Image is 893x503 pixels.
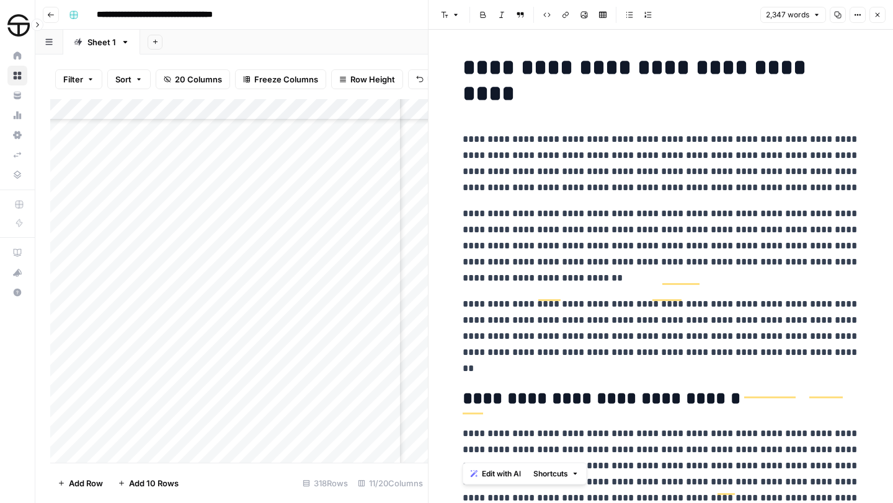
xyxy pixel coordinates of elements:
a: Data Library [7,165,27,185]
button: Add Row [50,473,110,493]
a: Settings [7,125,27,145]
div: What's new? [8,263,27,282]
a: Your Data [7,85,27,105]
button: Sort [107,69,151,89]
span: Edit with AI [482,468,521,479]
button: Help + Support [7,282,27,302]
span: 2,347 words [766,9,809,20]
button: 2,347 words [760,7,826,23]
img: SimpleTire Logo [7,14,30,37]
button: Edit with AI [466,466,526,482]
span: Shortcuts [533,468,568,479]
a: AirOps Academy [7,243,27,263]
span: Add Row [69,477,103,489]
button: Shortcuts [528,466,584,482]
a: Syncs [7,145,27,165]
span: Row Height [350,73,395,85]
span: Sort [115,73,131,85]
button: Workspace: SimpleTire [7,10,27,41]
div: Sheet 1 [87,36,116,48]
span: Freeze Columns [254,73,318,85]
button: Freeze Columns [235,69,326,89]
button: 20 Columns [156,69,230,89]
a: Browse [7,66,27,85]
span: Add 10 Rows [129,477,179,489]
div: 11/20 Columns [353,473,428,493]
a: Home [7,46,27,66]
button: What's new? [7,263,27,282]
span: 20 Columns [175,73,222,85]
a: Sheet 1 [63,30,140,55]
button: Add 10 Rows [110,473,186,493]
button: Filter [55,69,102,89]
button: Undo [408,69,456,89]
div: 318 Rows [298,473,353,493]
a: Usage [7,105,27,125]
button: Row Height [331,69,403,89]
span: Filter [63,73,83,85]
